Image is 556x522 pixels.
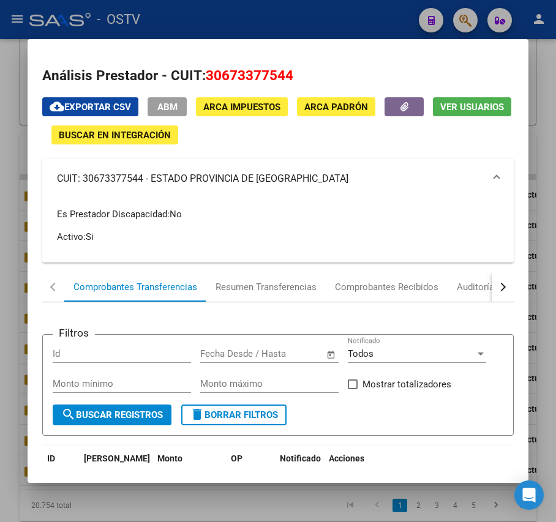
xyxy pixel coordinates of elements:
p: Es Prestador Discapacidad: [57,207,498,221]
button: ARCA Impuestos [196,97,288,116]
div: Comprobantes Recibidos [335,280,438,294]
span: Borrar Filtros [190,409,278,420]
span: Notificado [280,453,321,463]
button: ARCA Padrón [297,97,375,116]
div: Open Intercom Messenger [514,480,544,510]
span: ARCA Impuestos [203,102,280,113]
span: No [170,209,182,220]
button: ABM [148,97,187,116]
button: Borrar Filtros [181,405,287,425]
span: Buscar Registros [61,409,163,420]
p: Activo: [57,230,498,244]
mat-panel-title: CUIT: 30673377544 - ESTADO PROVINCIA DE [GEOGRAPHIC_DATA] [57,171,484,186]
datatable-header-cell: Monto [152,446,226,486]
h2: Análisis Prestador - CUIT: [42,65,513,86]
span: Mostrar totalizadores [363,377,451,392]
div: CUIT: 30673377544 - ESTADO PROVINCIA DE [GEOGRAPHIC_DATA] [42,198,513,263]
span: ARCA Padrón [304,102,368,113]
mat-icon: search [61,407,76,422]
span: Buscar en Integración [59,130,171,141]
span: ABM [157,102,178,113]
span: Monto [157,453,182,463]
div: Comprobantes Transferencias [73,280,197,294]
span: ID [47,453,55,463]
span: 30673377544 [206,67,293,83]
datatable-header-cell: OP [226,446,275,486]
mat-expansion-panel-header: CUIT: 30673377544 - ESTADO PROVINCIA DE [GEOGRAPHIC_DATA] [42,159,513,198]
button: Ver Usuarios [433,97,511,116]
span: Si [86,231,94,242]
button: Open calendar [324,348,338,362]
datatable-header-cell: Fecha T. [79,446,152,486]
span: OP [231,453,242,463]
span: [PERSON_NAME] [84,453,150,463]
h3: Filtros [53,325,95,341]
button: Exportar CSV [42,97,138,116]
button: Buscar Registros [53,405,171,425]
span: Exportar CSV [50,102,131,113]
span: Ver Usuarios [440,102,504,113]
mat-icon: cloud_download [50,99,64,114]
input: Fecha fin [261,348,320,359]
span: Acciones [329,453,364,463]
button: Buscar en Integración [51,125,178,144]
datatable-header-cell: ID [42,446,79,486]
span: Todos [348,348,374,359]
mat-icon: delete [190,407,205,422]
datatable-header-cell: Notificado [275,446,324,486]
div: Resumen Transferencias [216,280,317,294]
datatable-header-cell: Acciones [324,446,508,486]
input: Fecha inicio [200,348,250,359]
